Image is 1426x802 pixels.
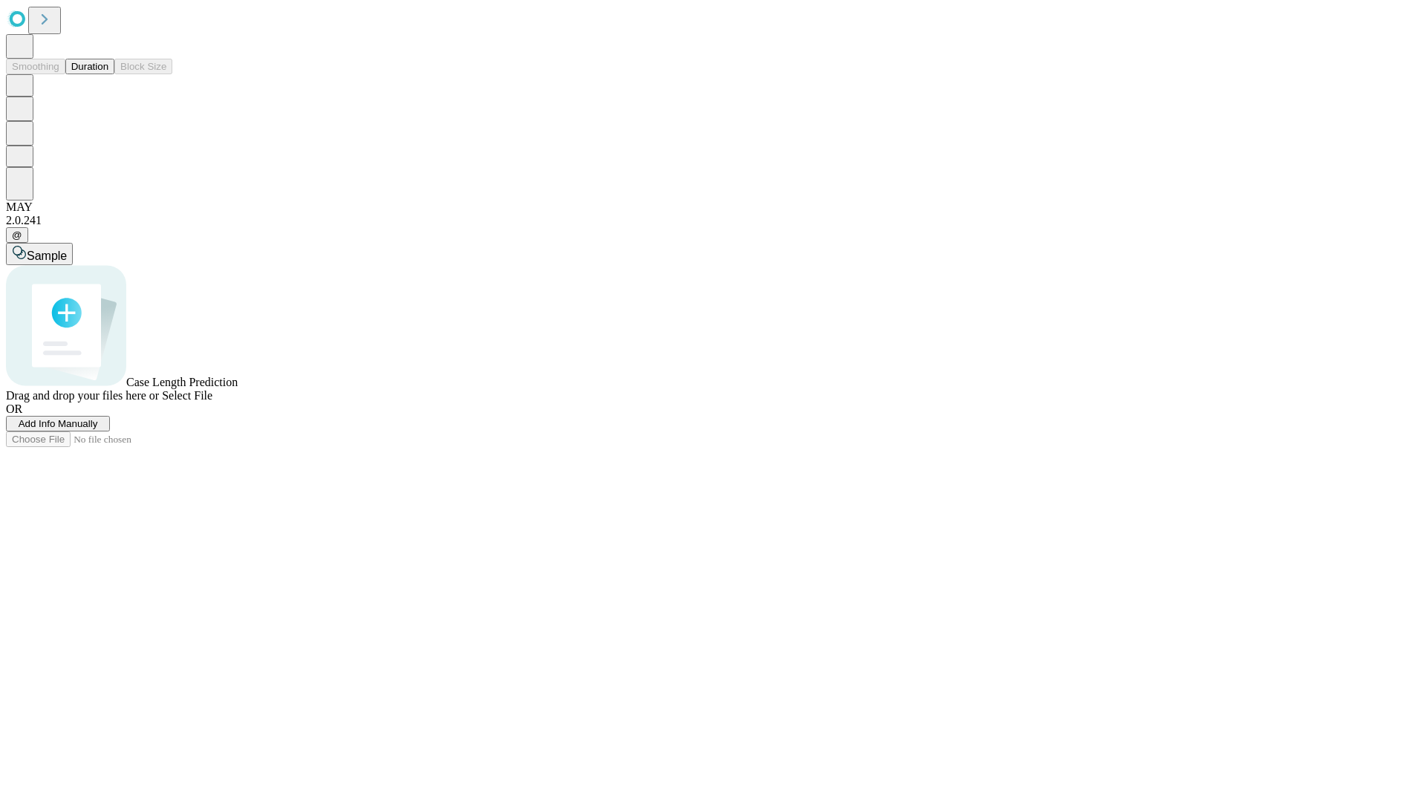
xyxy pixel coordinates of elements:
[114,59,172,74] button: Block Size
[6,243,73,265] button: Sample
[27,250,67,262] span: Sample
[162,389,212,402] span: Select File
[65,59,114,74] button: Duration
[6,402,22,415] span: OR
[6,200,1420,214] div: MAY
[6,59,65,74] button: Smoothing
[6,227,28,243] button: @
[6,389,159,402] span: Drag and drop your files here or
[126,376,238,388] span: Case Length Prediction
[6,416,110,431] button: Add Info Manually
[6,214,1420,227] div: 2.0.241
[19,418,98,429] span: Add Info Manually
[12,229,22,241] span: @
